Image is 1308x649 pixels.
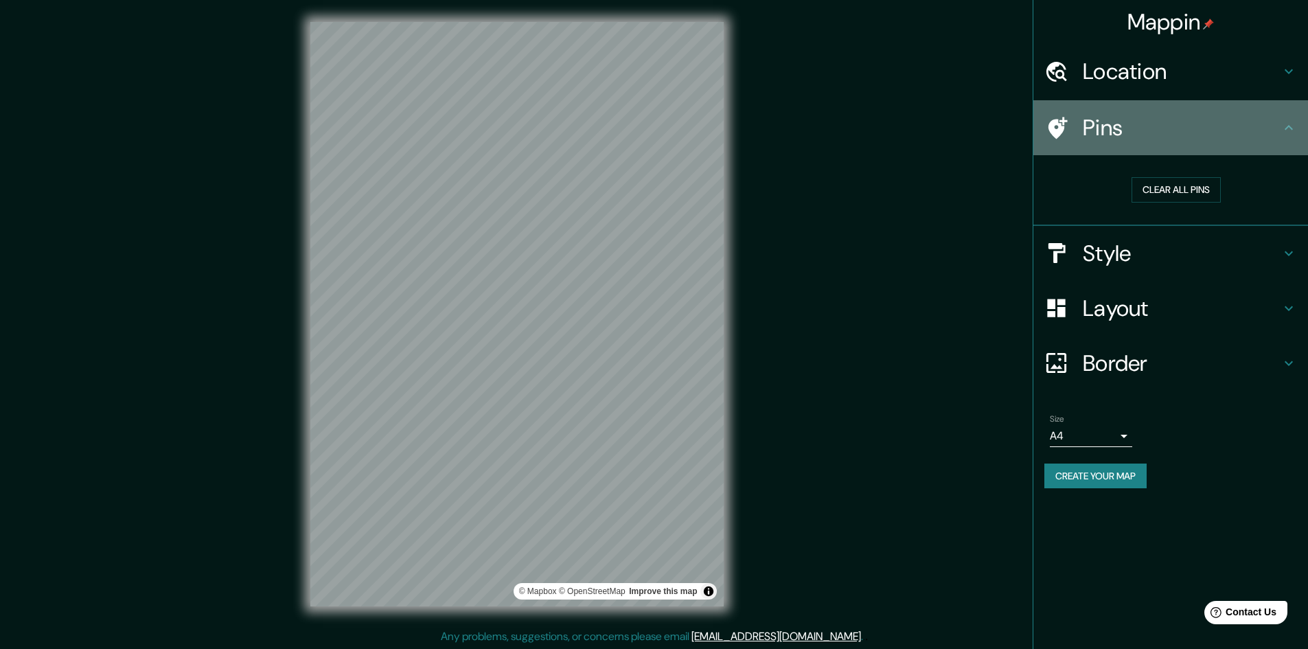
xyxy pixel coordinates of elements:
[519,587,557,596] a: Mapbox
[1033,100,1308,155] div: Pins
[1033,281,1308,336] div: Layout
[1132,177,1221,203] button: Clear all pins
[441,628,863,645] p: Any problems, suggestions, or concerns please email .
[1033,336,1308,391] div: Border
[865,628,868,645] div: .
[1033,44,1308,99] div: Location
[1203,19,1214,30] img: pin-icon.png
[310,22,724,606] canvas: Map
[700,583,717,600] button: Toggle attribution
[1186,595,1293,634] iframe: Help widget launcher
[1083,114,1281,141] h4: Pins
[1044,464,1147,489] button: Create your map
[1083,350,1281,377] h4: Border
[1033,226,1308,281] div: Style
[559,587,626,596] a: OpenStreetMap
[1127,8,1215,36] h4: Mappin
[1050,425,1132,447] div: A4
[1083,58,1281,85] h4: Location
[863,628,865,645] div: .
[629,587,697,596] a: Map feedback
[1083,295,1281,322] h4: Layout
[691,629,861,644] a: [EMAIL_ADDRESS][DOMAIN_NAME]
[1083,240,1281,267] h4: Style
[1050,413,1064,424] label: Size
